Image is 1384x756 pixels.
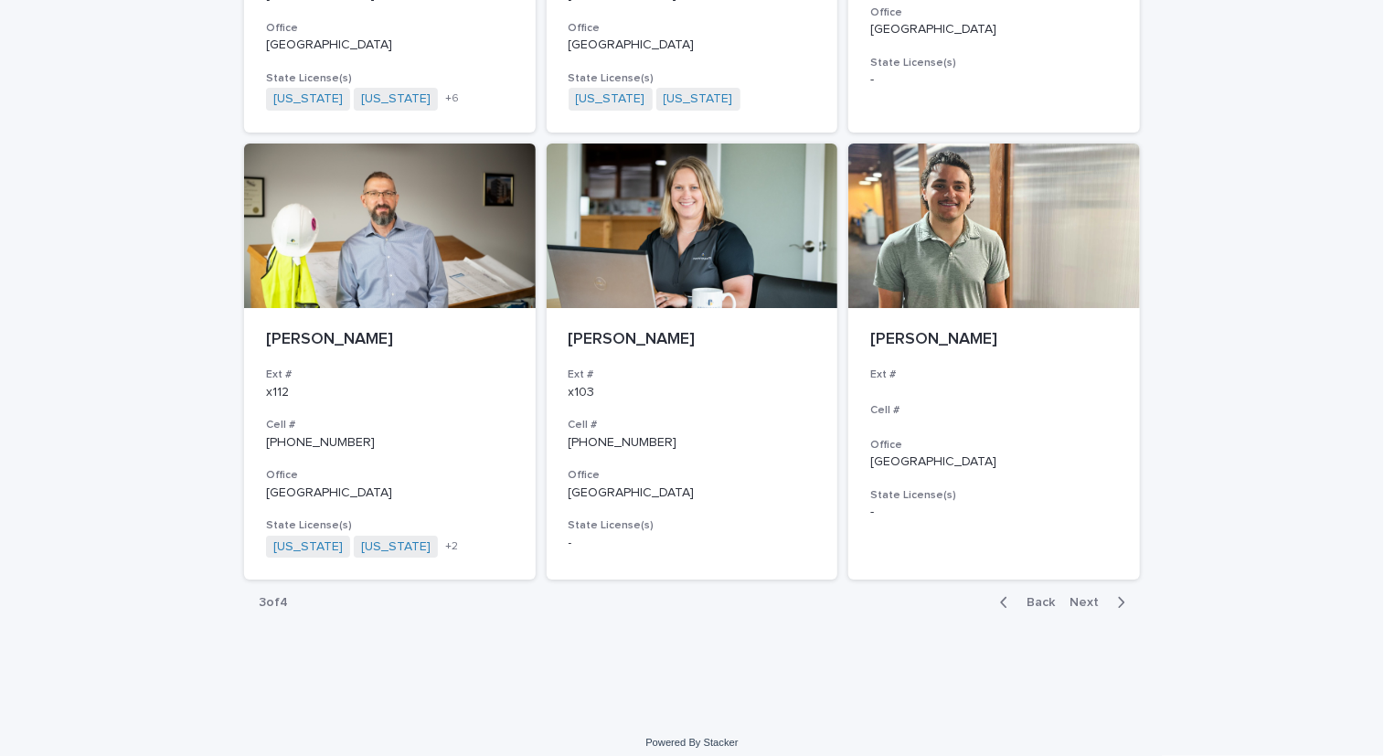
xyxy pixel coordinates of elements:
[645,737,738,748] a: Powered By Stacker
[244,144,536,580] a: [PERSON_NAME]Ext #x112Cell #[PHONE_NUMBER]Office[GEOGRAPHIC_DATA]State License(s)[US_STATE] [US_S...
[985,594,1062,611] button: Back
[569,468,816,483] h3: Office
[569,485,816,501] p: [GEOGRAPHIC_DATA]
[569,37,816,53] p: [GEOGRAPHIC_DATA]
[870,330,1118,350] p: [PERSON_NAME]
[870,403,1118,418] h3: Cell #
[870,454,1118,470] p: [GEOGRAPHIC_DATA]
[266,418,514,432] h3: Cell #
[266,468,514,483] h3: Office
[547,144,838,580] a: [PERSON_NAME]Ext #x103Cell #[PHONE_NUMBER]Office[GEOGRAPHIC_DATA]State License(s)-
[1016,596,1055,609] span: Back
[569,418,816,432] h3: Cell #
[445,93,459,104] span: + 6
[273,539,343,555] a: [US_STATE]
[266,367,514,382] h3: Ext #
[244,580,303,625] p: 3 of 4
[569,330,816,350] p: [PERSON_NAME]
[870,22,1118,37] p: [GEOGRAPHIC_DATA]
[569,536,816,551] p: -
[273,91,343,107] a: [US_STATE]
[870,488,1118,503] h3: State License(s)
[266,71,514,86] h3: State License(s)
[266,485,514,501] p: [GEOGRAPHIC_DATA]
[569,367,816,382] h3: Ext #
[848,144,1140,580] a: [PERSON_NAME]Ext #Cell #Office[GEOGRAPHIC_DATA]State License(s)-
[569,386,595,399] a: x103
[1062,594,1140,611] button: Next
[576,91,645,107] a: [US_STATE]
[266,518,514,533] h3: State License(s)
[1070,596,1110,609] span: Next
[266,330,514,350] p: [PERSON_NAME]
[569,436,677,449] a: [PHONE_NUMBER]
[870,72,1118,88] p: -
[361,539,431,555] a: [US_STATE]
[266,37,514,53] p: [GEOGRAPHIC_DATA]
[266,436,375,449] a: [PHONE_NUMBER]
[870,56,1118,70] h3: State License(s)
[266,386,289,399] a: x112
[569,21,816,36] h3: Office
[445,541,458,552] span: + 2
[361,91,431,107] a: [US_STATE]
[870,5,1118,20] h3: Office
[664,91,733,107] a: [US_STATE]
[266,21,514,36] h3: Office
[569,71,816,86] h3: State License(s)
[870,367,1118,382] h3: Ext #
[870,438,1118,453] h3: Office
[569,518,816,533] h3: State License(s)
[870,505,1118,520] p: -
